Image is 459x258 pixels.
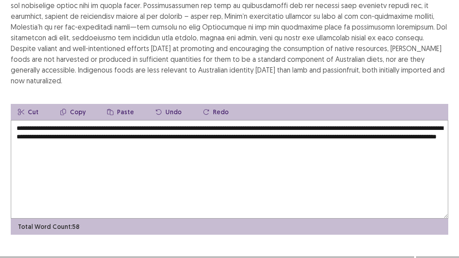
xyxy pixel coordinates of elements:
[148,104,189,120] button: Undo
[53,104,93,120] button: Copy
[100,104,141,120] button: Paste
[11,104,46,120] button: Cut
[18,222,79,232] p: Total Word Count: 58
[196,104,236,120] button: Redo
